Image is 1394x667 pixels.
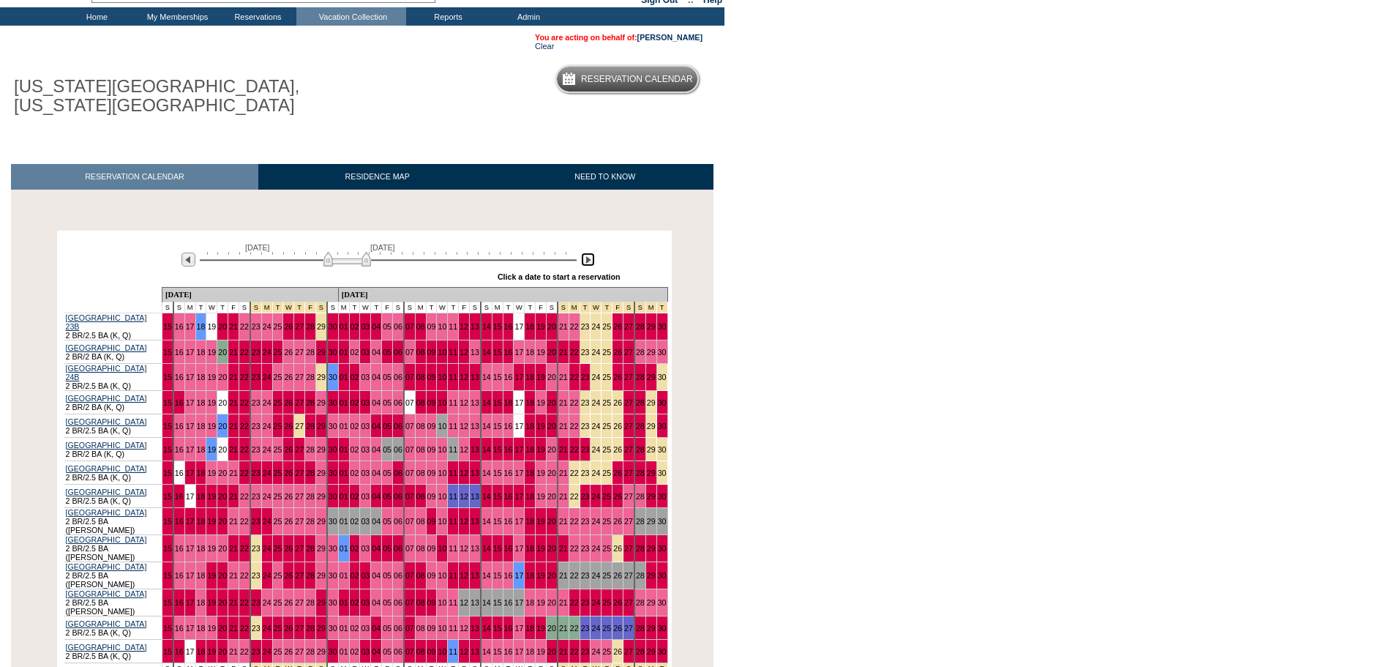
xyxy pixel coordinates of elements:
a: 19 [207,322,216,331]
a: 15 [493,398,502,407]
a: 30 [329,398,337,407]
a: 26 [284,422,293,431]
a: 10 [438,373,446,381]
a: 06 [394,422,402,431]
a: 30 [658,373,667,381]
a: 21 [229,445,238,454]
a: 14 [482,322,491,331]
a: 05 [383,422,391,431]
a: [GEOGRAPHIC_DATA] 24B [66,364,147,381]
img: Previous [181,253,195,267]
a: 04 [372,398,381,407]
a: 20 [547,398,556,407]
a: 26 [284,348,293,357]
a: [GEOGRAPHIC_DATA] [66,441,147,450]
a: 24 [591,422,600,431]
a: 20 [547,348,556,357]
img: Next [581,253,595,267]
a: 28 [306,348,315,357]
a: 15 [163,422,172,431]
a: 20 [218,373,227,381]
a: 19 [207,422,216,431]
a: 27 [624,422,633,431]
a: NEED TO KNOW [496,164,713,190]
a: 28 [306,422,315,431]
a: 17 [186,322,195,331]
a: 25 [602,398,611,407]
a: 16 [504,373,513,381]
a: 12 [460,348,468,357]
a: 06 [394,445,402,454]
a: 24 [263,422,271,431]
a: 18 [525,322,534,331]
a: 06 [394,398,402,407]
a: 19 [207,348,216,357]
a: 26 [613,322,622,331]
a: 19 [207,373,216,381]
a: 11 [449,422,457,431]
a: [GEOGRAPHIC_DATA] 23B [66,313,147,331]
a: 02 [351,348,359,357]
a: 27 [624,348,633,357]
a: 29 [647,348,656,357]
a: 29 [647,398,656,407]
a: 22 [570,373,579,381]
a: 17 [186,445,195,454]
a: 01 [340,422,348,431]
a: 30 [658,445,667,454]
a: 13 [471,398,479,407]
a: 03 [361,322,370,331]
a: Clear [535,42,554,51]
a: 04 [372,422,381,431]
a: 27 [295,373,304,381]
a: 26 [613,348,622,357]
a: 21 [559,322,568,331]
a: 18 [197,422,206,431]
a: 18 [197,445,206,454]
a: 18 [197,348,206,357]
a: 21 [229,398,238,407]
a: 25 [274,322,282,331]
a: 30 [329,422,337,431]
a: 12 [460,398,468,407]
a: 23 [581,373,590,381]
a: 17 [186,348,195,357]
a: 26 [284,373,293,381]
a: 13 [471,445,479,454]
a: 01 [340,322,348,331]
a: 23 [252,373,261,381]
a: 15 [493,348,502,357]
a: [GEOGRAPHIC_DATA] [66,417,147,426]
a: 09 [427,398,436,407]
a: 10 [438,422,446,431]
a: 18 [525,348,534,357]
a: 06 [394,373,402,381]
a: 15 [163,348,172,357]
a: 06 [394,322,402,331]
a: 19 [207,398,216,407]
a: 10 [438,322,446,331]
a: 15 [163,322,172,331]
a: 27 [295,322,304,331]
a: 19 [536,373,545,381]
a: 17 [514,373,523,381]
a: 03 [361,422,370,431]
a: 25 [602,422,611,431]
a: 03 [361,373,370,381]
a: 28 [636,422,645,431]
a: 29 [317,445,326,454]
a: 21 [559,445,568,454]
a: 20 [218,398,227,407]
a: 29 [647,422,656,431]
a: 30 [658,422,667,431]
a: 30 [329,373,337,381]
a: 21 [559,348,568,357]
a: 17 [186,373,195,381]
a: 04 [372,348,381,357]
a: 22 [240,445,249,454]
a: 22 [570,422,579,431]
a: 24 [263,398,271,407]
td: Home [55,7,135,26]
a: 18 [525,373,534,381]
a: 17 [514,422,523,431]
